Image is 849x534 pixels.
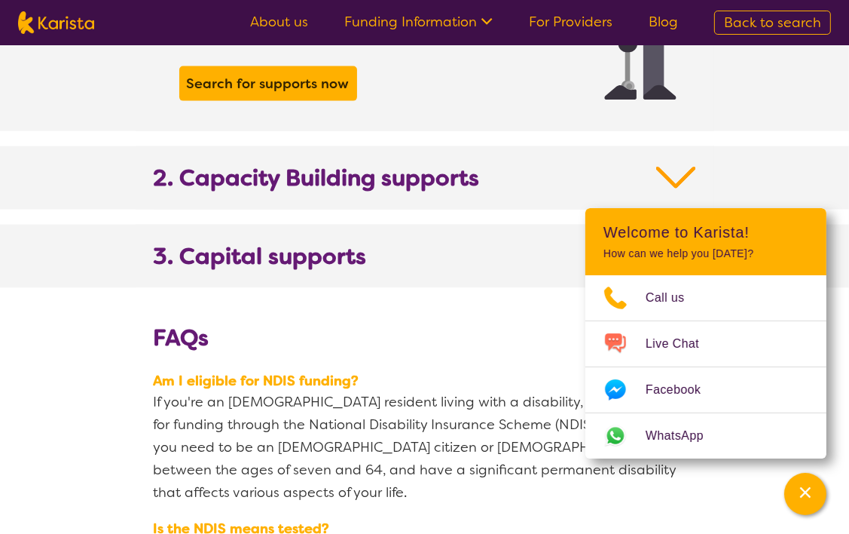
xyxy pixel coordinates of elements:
[529,13,612,31] a: For Providers
[18,11,94,34] img: Karista logo
[250,13,308,31] a: About us
[154,391,696,504] p: If you're an [DEMOGRAPHIC_DATA] resident living with a disability, you may qualify for funding th...
[183,70,353,97] a: Search for supports now
[656,164,696,192] img: Down Arrow
[154,371,696,391] span: Am I eligible for NDIS funding?
[585,413,826,459] a: Web link opens in a new tab.
[784,473,826,515] button: Channel Menu
[344,13,493,31] a: Funding Information
[585,275,826,459] ul: Choose channel
[646,425,722,447] span: WhatsApp
[154,323,209,353] b: FAQs
[603,247,808,260] p: How can we help you [DATE]?
[646,379,719,401] span: Facebook
[724,14,821,32] span: Back to search
[646,287,703,309] span: Call us
[714,11,831,35] a: Back to search
[646,333,717,355] span: Live Chat
[649,13,678,31] a: Blog
[603,223,808,241] h2: Welcome to Karista!
[187,75,350,93] b: Search for supports now
[154,164,480,192] b: 2. Capacity Building supports
[585,208,826,459] div: Channel Menu
[154,243,367,270] b: 3. Capital supports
